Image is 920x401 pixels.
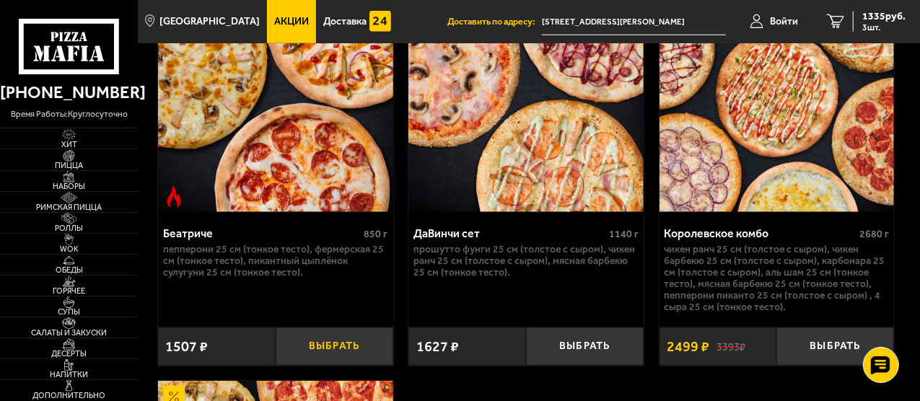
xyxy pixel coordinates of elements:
button: Выбрать [776,327,894,366]
button: Выбрать [276,327,393,366]
input: Ваш адрес доставки [542,9,726,35]
s: 3393 ₽ [717,340,745,353]
p: Пепперони 25 см (тонкое тесто), Фермерская 25 см (тонкое тесто), Пикантный цыплёнок сулугуни 25 с... [163,244,387,278]
span: 3 шт. [862,23,906,32]
span: [GEOGRAPHIC_DATA] [160,17,260,27]
p: Прошутто Фунги 25 см (толстое с сыром), Чикен Ранч 25 см (толстое с сыром), Мясная Барбекю 25 см ... [413,244,638,278]
button: Выбрать [526,327,644,366]
span: Доставить по адресу: [447,17,542,27]
span: 850 г [364,228,388,240]
span: 1507 ₽ [165,338,208,355]
span: Акции [274,17,309,27]
span: 2499 ₽ [667,338,709,355]
img: Острое блюдо [163,186,185,208]
span: 1335 руб. [862,12,906,22]
div: Королевское комбо [665,226,856,240]
span: Доставка [323,17,367,27]
div: Беатриче [163,226,360,240]
img: 15daf4d41897b9f0e9f617042186c801.svg [369,11,391,32]
div: ДаВинчи сет [413,226,605,240]
span: 2680 г [859,228,889,240]
p: Чикен Ранч 25 см (толстое с сыром), Чикен Барбекю 25 см (толстое с сыром), Карбонара 25 см (толст... [665,244,889,313]
span: 1140 г [609,228,639,240]
span: Войти [770,17,798,27]
span: 1627 ₽ [416,338,459,355]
